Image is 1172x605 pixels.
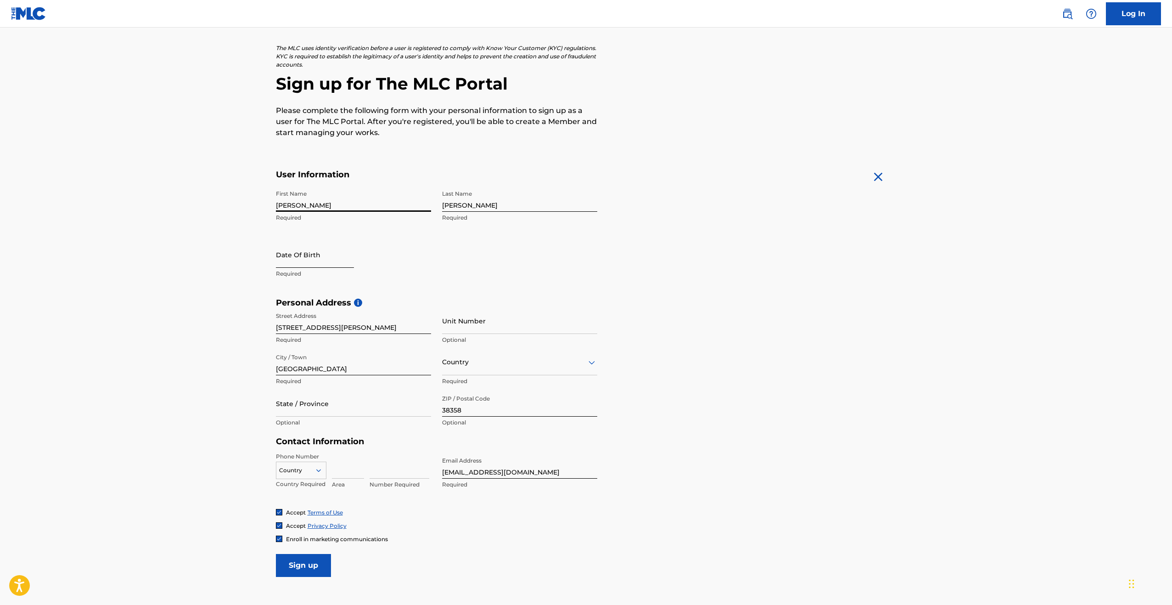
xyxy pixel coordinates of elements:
p: Required [442,481,597,489]
h5: Contact Information [276,436,597,447]
div: Drag [1129,570,1134,598]
p: Optional [276,418,431,427]
h5: Personal Address [276,298,897,308]
p: Please complete the following form with your personal information to sign up as a user for The ML... [276,105,597,138]
img: search [1062,8,1073,19]
p: Required [276,377,431,385]
h5: User Information [276,170,597,180]
p: Country Required [276,480,326,488]
a: Log In [1106,2,1161,25]
p: The MLC uses identity verification before a user is registered to comply with Know Your Customer ... [276,44,597,69]
span: Enroll in marketing communications [286,536,388,543]
p: Required [276,336,431,344]
p: Number Required [370,481,429,489]
p: Required [276,270,431,278]
p: Required [276,214,431,222]
p: Required [442,377,597,385]
input: Sign up [276,554,331,577]
h2: Sign up for The MLC Portal [276,74,897,94]
a: Terms of Use [308,509,343,516]
img: checkbox [276,536,282,542]
img: help [1086,8,1097,19]
p: Optional [442,418,597,427]
p: Required [442,214,597,222]
img: checkbox [276,523,282,528]
img: close [871,170,886,184]
a: Public Search [1058,5,1077,23]
a: Privacy Policy [308,522,347,529]
span: Accept [286,509,306,516]
img: checkbox [276,509,282,515]
div: Help [1082,5,1100,23]
p: Area [332,481,364,489]
span: Accept [286,522,306,529]
iframe: Chat Widget [1126,561,1172,605]
span: i [354,299,362,307]
img: MLC Logo [11,7,46,20]
p: Optional [442,336,597,344]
